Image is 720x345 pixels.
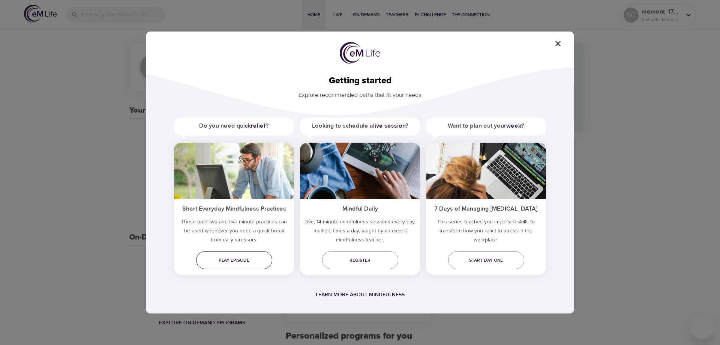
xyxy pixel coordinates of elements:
[322,251,398,269] a: Register
[158,86,562,99] p: Explore recommended paths that fit your needs
[340,42,380,64] img: logo
[506,122,521,130] a: week
[251,122,266,130] a: relief
[448,251,524,269] a: Start day one
[426,143,546,199] img: ims
[300,118,420,134] h5: Looking to schedule a ?
[426,118,546,134] h5: Want to plan out your ?
[174,217,294,247] h5: These brief two and five-minute practices can be used whenever you need a quick break from daily ...
[300,143,420,199] img: ims
[373,122,405,130] a: live session
[426,199,546,217] h5: 7 Days of Managing [MEDICAL_DATA]
[196,251,272,269] a: Play episode
[328,256,392,264] span: Register
[300,199,420,217] h5: Mindful Daily
[158,75,562,86] h2: Getting started
[300,217,420,247] p: Live, 14-minute mindfulness sessions every day, multiple times a day, taught by an expert mindful...
[174,118,294,134] h5: Do you need quick ?
[426,217,546,247] p: This series teaches you important skills to transform how you react to stress in the workplace.
[316,291,405,298] a: Learn more about mindfulness
[174,199,294,217] h5: Short Everyday Mindfulness Practices
[454,256,518,264] span: Start day one
[174,143,294,199] img: ims
[202,256,266,264] span: Play episode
